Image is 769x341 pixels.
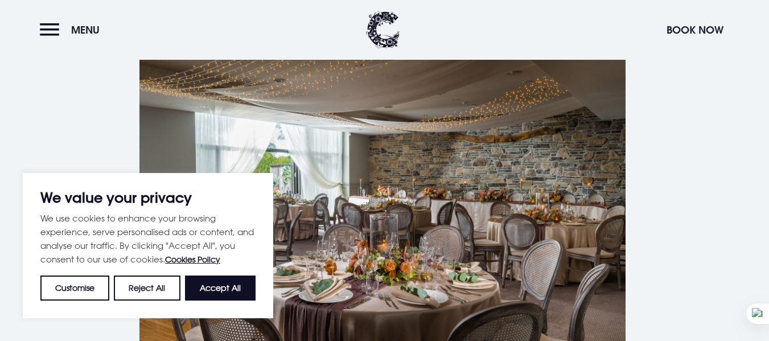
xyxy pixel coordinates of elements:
[40,18,105,42] button: Menu
[661,18,729,42] button: Book Now
[23,173,273,318] div: We value your privacy
[40,211,256,266] p: We use cookies to enhance your browsing experience, serve personalised ads or content, and analys...
[114,276,180,301] button: Reject All
[40,191,256,204] p: We value your privacy
[40,276,109,301] button: Customise
[71,23,100,36] span: Menu
[185,276,256,301] button: Accept All
[165,254,220,264] a: Cookies Policy
[366,11,400,48] img: Clandeboye Lodge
